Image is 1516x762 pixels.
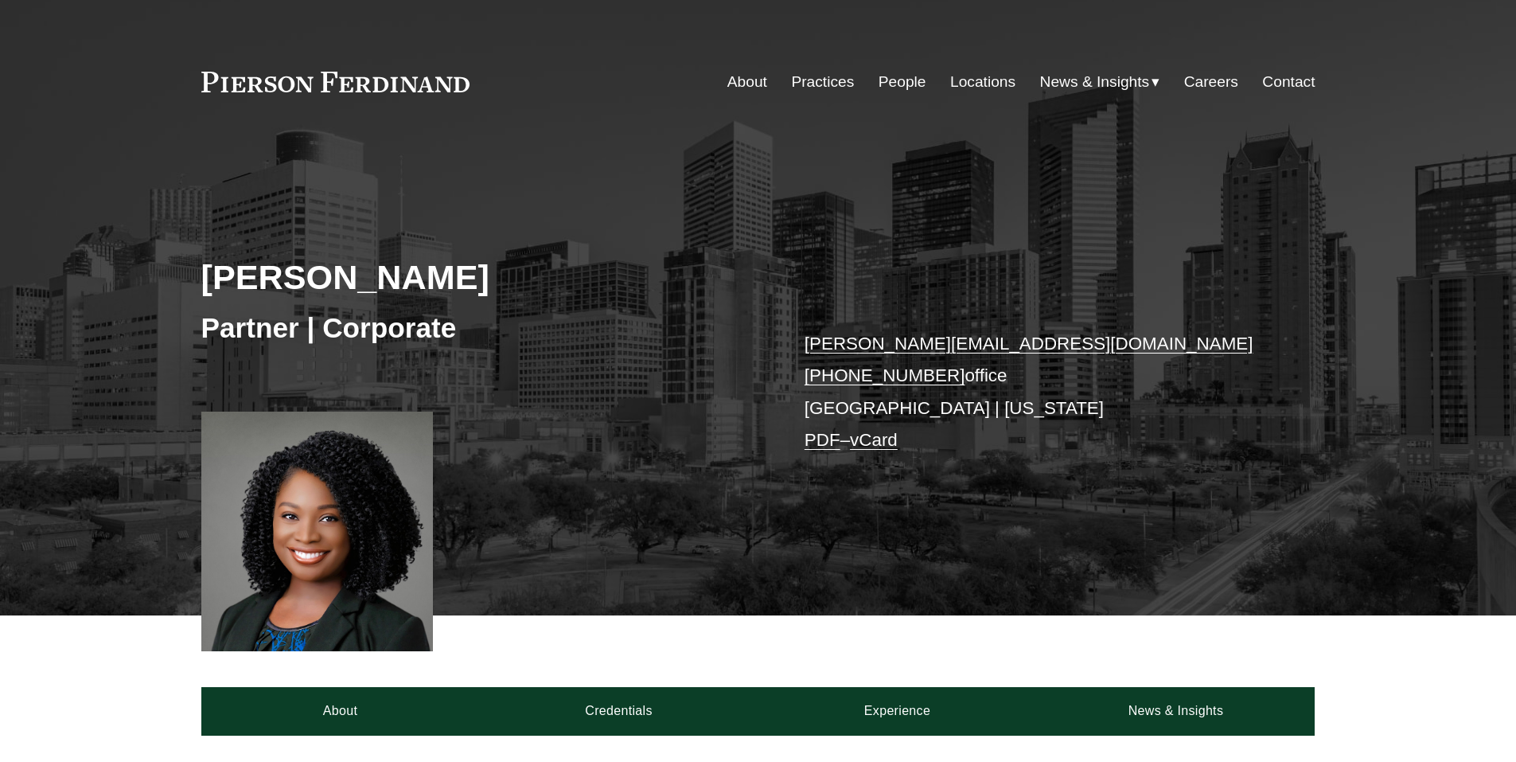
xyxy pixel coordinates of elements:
h3: Partner | Corporate [201,311,758,346]
a: Credentials [480,687,758,735]
a: vCard [850,430,898,450]
a: Experience [758,687,1037,735]
a: PDF [805,430,840,450]
a: [PHONE_NUMBER] [805,365,965,385]
a: About [201,687,480,735]
a: About [727,67,767,97]
a: Careers [1184,67,1238,97]
a: folder dropdown [1040,67,1160,97]
p: office [GEOGRAPHIC_DATA] | [US_STATE] – [805,328,1269,456]
a: News & Insights [1036,687,1315,735]
a: Contact [1262,67,1315,97]
a: People [879,67,926,97]
a: Practices [791,67,854,97]
h2: [PERSON_NAME] [201,256,758,298]
a: Locations [950,67,1015,97]
a: [PERSON_NAME][EMAIL_ADDRESS][DOMAIN_NAME] [805,334,1253,354]
span: News & Insights [1040,68,1150,96]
